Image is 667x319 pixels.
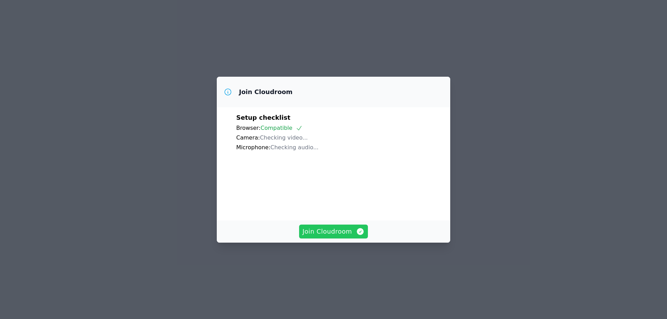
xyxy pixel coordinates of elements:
[236,144,271,151] span: Microphone:
[236,125,261,131] span: Browser:
[271,144,319,151] span: Checking audio...
[303,227,365,236] span: Join Cloudroom
[299,225,368,238] button: Join Cloudroom
[239,88,293,96] h3: Join Cloudroom
[260,134,308,141] span: Checking video...
[236,114,290,121] span: Setup checklist
[261,125,303,131] span: Compatible
[236,134,260,141] span: Camera:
